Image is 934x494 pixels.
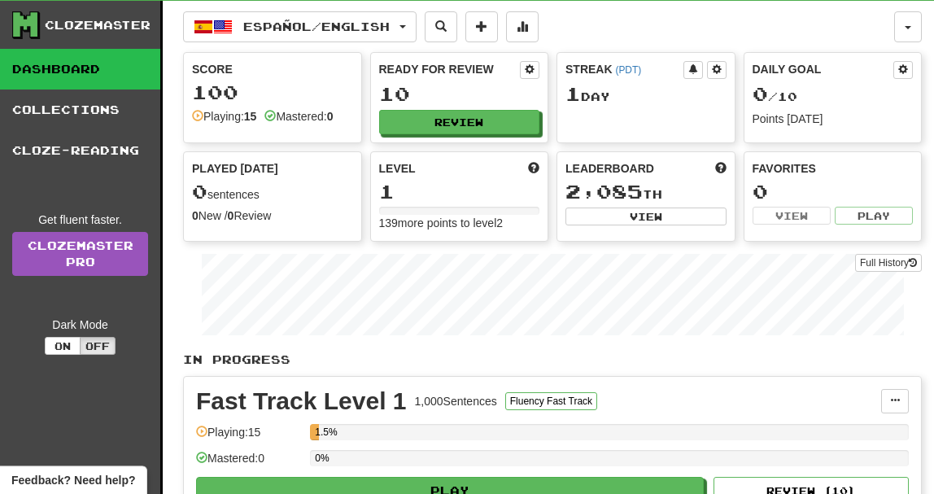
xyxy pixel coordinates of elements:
button: Full History [855,254,922,272]
span: 1 [565,82,581,105]
button: View [565,208,727,225]
button: Fluency Fast Track [505,392,597,410]
div: Fast Track Level 1 [196,389,407,413]
button: Review [379,110,540,134]
span: 0 [753,82,768,105]
div: Streak [565,61,683,77]
button: Search sentences [425,11,457,42]
div: Playing: 15 [196,424,302,451]
div: Clozemaster [45,17,151,33]
div: Mastered: [264,108,333,125]
span: Played [DATE] [192,160,278,177]
div: 1,000 Sentences [415,393,497,409]
span: Español / English [243,20,390,33]
span: 2,085 [565,180,643,203]
div: 1.5% [315,424,319,440]
span: Level [379,160,416,177]
span: Score more points to level up [528,160,539,177]
button: View [753,207,831,225]
strong: 0 [192,209,199,222]
div: Get fluent faster. [12,212,148,228]
div: Score [192,61,353,77]
div: Favorites [753,160,914,177]
div: New / Review [192,208,353,224]
div: 139 more points to level 2 [379,215,540,231]
div: 0 [753,181,914,202]
p: In Progress [183,352,922,368]
div: 100 [192,82,353,103]
strong: 0 [327,110,334,123]
button: Add sentence to collection [465,11,498,42]
div: Day [565,84,727,105]
button: Español/English [183,11,417,42]
a: ClozemasterPro [12,232,148,276]
strong: 0 [228,209,234,222]
span: This week in points, UTC [715,160,727,177]
button: Off [80,337,116,355]
div: Mastered: 0 [196,450,302,477]
button: More stats [506,11,539,42]
div: 10 [379,84,540,104]
a: (PDT) [615,64,641,76]
span: Open feedback widget [11,472,135,488]
span: / 10 [753,90,797,103]
strong: 15 [244,110,257,123]
div: 1 [379,181,540,202]
div: th [565,181,727,203]
span: 0 [192,180,207,203]
div: Ready for Review [379,61,521,77]
div: Daily Goal [753,61,894,79]
button: Play [835,207,913,225]
button: On [45,337,81,355]
div: sentences [192,181,353,203]
div: Points [DATE] [753,111,914,127]
div: Dark Mode [12,317,148,333]
div: Playing: [192,108,256,125]
span: Leaderboard [565,160,654,177]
